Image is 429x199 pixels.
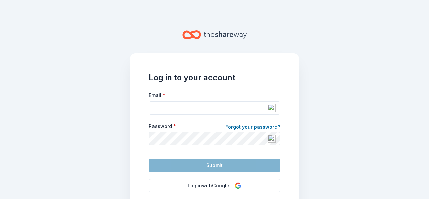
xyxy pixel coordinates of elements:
[182,27,247,43] a: Home
[149,179,280,192] button: Log inwithGoogle
[149,123,176,130] label: Password
[268,104,276,112] img: npw-badge-icon-locked.svg
[225,123,280,132] a: Forgot your password?
[149,72,280,83] h1: Log in to your account
[235,182,241,189] img: Google Logo
[268,135,276,143] img: npw-badge-icon-locked.svg
[149,92,165,99] label: Email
